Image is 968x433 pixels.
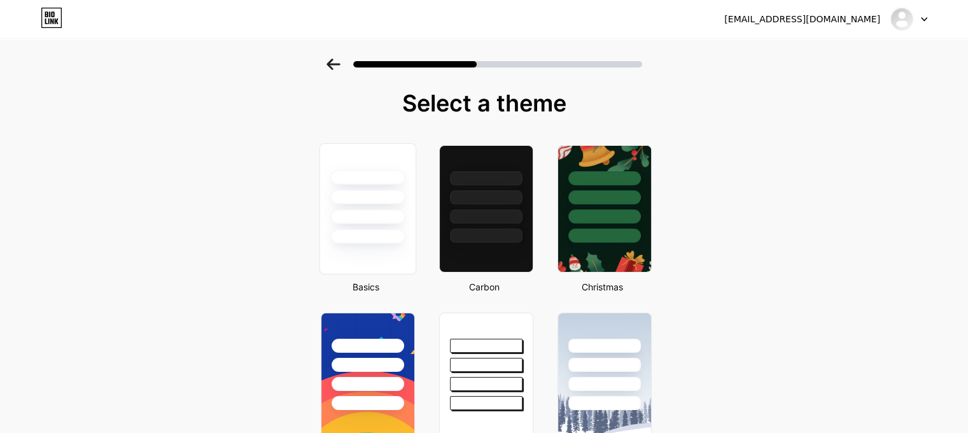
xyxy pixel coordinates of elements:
div: [EMAIL_ADDRESS][DOMAIN_NAME] [724,13,880,26]
div: Basics [317,280,415,294]
img: lyestt [890,7,914,31]
div: Christmas [554,280,652,294]
div: Select a theme [316,90,653,116]
div: Carbon [435,280,533,294]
